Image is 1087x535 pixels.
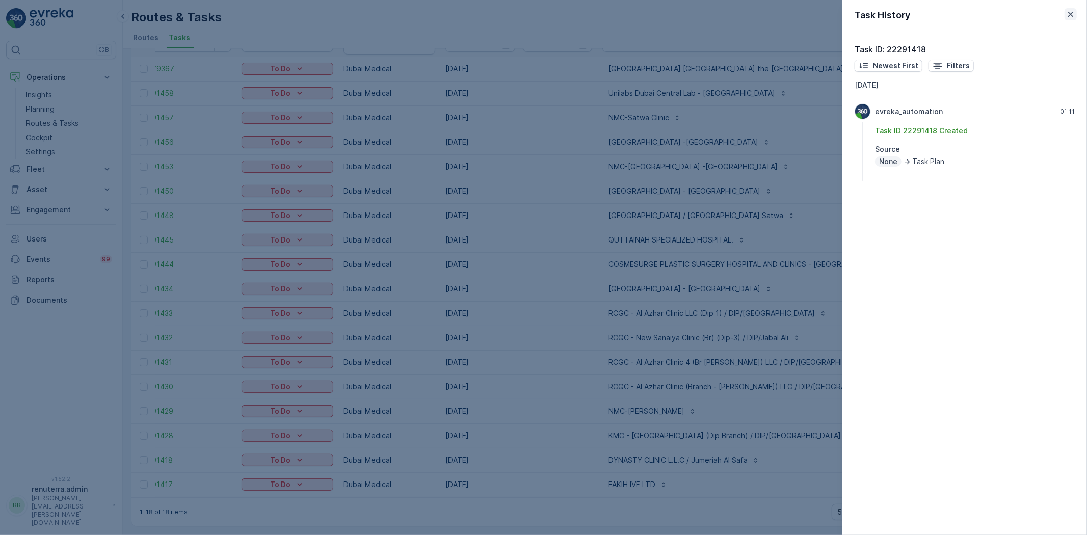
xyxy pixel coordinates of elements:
[855,104,870,119] img: Evreka Logo
[904,156,910,167] p: ->
[855,80,1075,90] p: [DATE]
[947,61,970,71] p: Filters
[873,61,918,71] p: Newest First
[912,156,944,167] p: Task Plan
[855,8,910,22] p: Task History
[878,156,898,167] p: None
[855,60,922,72] button: Newest First
[875,106,943,117] p: evreka_automation
[855,43,1075,56] p: Task ID: 22291418
[875,126,1075,136] p: Task ID 22291418 Created
[875,144,1075,154] p: Source
[929,60,974,72] button: Filters
[1060,108,1075,116] p: 01:11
